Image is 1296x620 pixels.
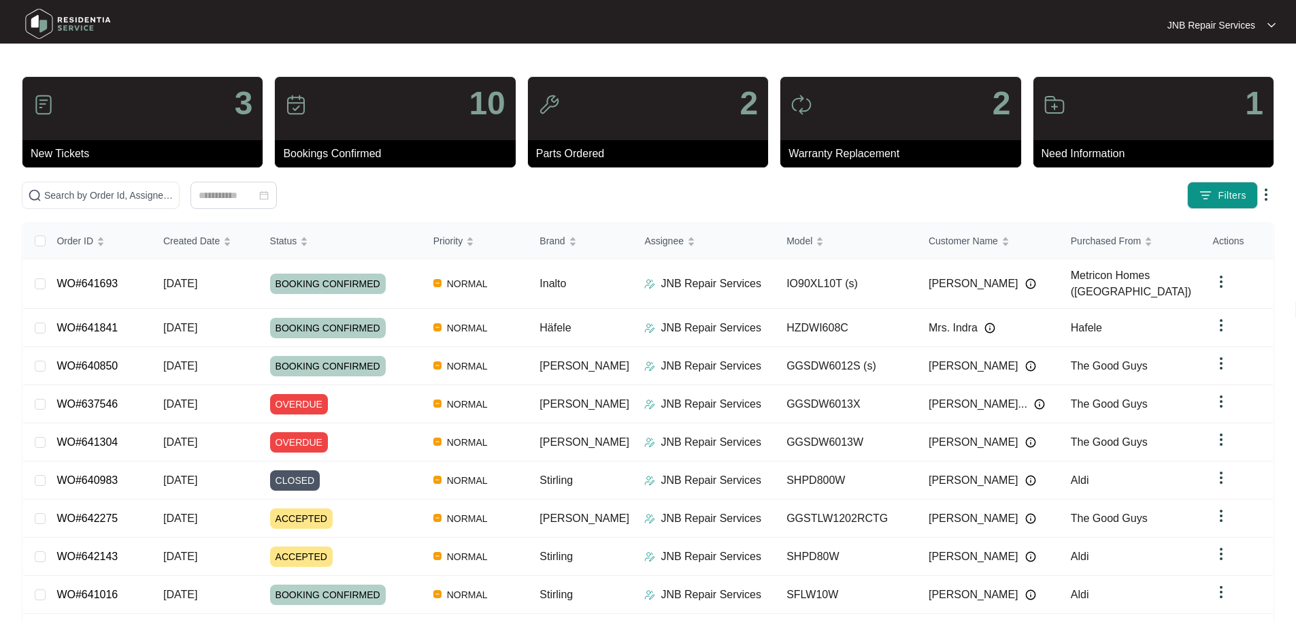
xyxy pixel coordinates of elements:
span: NORMAL [442,587,493,603]
img: icon [285,94,307,116]
span: The Good Guys [1071,398,1148,410]
button: filter iconFilters [1187,182,1258,209]
img: Assigner Icon [644,437,655,448]
span: NORMAL [442,434,493,451]
a: WO#641693 [56,278,118,289]
span: Purchased From [1071,233,1141,248]
img: Assigner Icon [644,551,655,562]
a: WO#640983 [56,474,118,486]
img: icon [1044,94,1065,116]
th: Created Date [152,223,259,259]
span: [PERSON_NAME] [929,358,1018,374]
span: Stirling [539,474,573,486]
p: JNB Repair Services [661,320,761,336]
td: GGSDW6013X [776,385,918,423]
span: ACCEPTED [270,546,333,567]
img: Vercel Logo [433,590,442,598]
span: Stirling [539,589,573,600]
img: icon [538,94,560,116]
a: WO#642275 [56,512,118,524]
img: Vercel Logo [433,438,442,446]
span: [PERSON_NAME] [539,512,629,524]
span: Priority [433,233,463,248]
th: Model [776,223,918,259]
img: Assigner Icon [644,513,655,524]
p: Parts Ordered [536,146,768,162]
img: Assigner Icon [644,475,655,486]
img: icon [791,94,812,116]
p: JNB Repair Services [661,358,761,374]
img: filter icon [1199,189,1212,202]
img: dropdown arrow [1213,393,1229,410]
img: Vercel Logo [433,476,442,484]
span: ACCEPTED [270,508,333,529]
span: The Good Guys [1071,436,1148,448]
span: NORMAL [442,276,493,292]
span: [DATE] [163,278,197,289]
span: BOOKING CONFIRMED [270,274,386,294]
img: Vercel Logo [433,399,442,408]
span: OVERDUE [270,432,328,453]
span: Stirling [539,551,573,562]
img: residentia service logo [20,3,116,44]
img: Assigner Icon [644,361,655,372]
span: NORMAL [442,358,493,374]
span: OVERDUE [270,394,328,414]
span: [DATE] [163,551,197,562]
span: [DATE] [163,322,197,333]
a: WO#642143 [56,551,118,562]
img: Assigner Icon [644,589,655,600]
td: SHPD80W [776,538,918,576]
input: Search by Order Id, Assignee Name, Customer Name, Brand and Model [44,188,173,203]
td: IO90XL10T (s) [776,259,918,309]
span: Created Date [163,233,220,248]
span: The Good Guys [1071,360,1148,372]
img: dropdown arrow [1267,22,1276,29]
span: NORMAL [442,320,493,336]
span: [PERSON_NAME] [929,510,1018,527]
img: dropdown arrow [1213,470,1229,486]
img: Info icon [984,323,995,333]
span: Status [270,233,297,248]
p: 2 [993,87,1011,120]
span: [PERSON_NAME] [929,587,1018,603]
img: Info icon [1034,399,1045,410]
img: Info icon [1025,278,1036,289]
span: Inalto [539,278,566,289]
img: Info icon [1025,437,1036,448]
span: [PERSON_NAME]... [929,396,1027,412]
p: New Tickets [31,146,263,162]
p: Need Information [1042,146,1274,162]
span: Aldi [1071,551,1089,562]
span: [DATE] [163,360,197,372]
th: Assignee [633,223,776,259]
th: Actions [1202,223,1273,259]
img: icon [33,94,54,116]
img: Vercel Logo [433,279,442,287]
img: dropdown arrow [1213,274,1229,290]
th: Status [259,223,422,259]
img: dropdown arrow [1213,431,1229,448]
img: Info icon [1025,551,1036,562]
p: JNB Repair Services [661,510,761,527]
a: WO#637546 [56,398,118,410]
td: GGSDW6012S (s) [776,347,918,385]
img: Info icon [1025,513,1036,524]
span: [PERSON_NAME] [539,360,629,372]
p: JNB Repair Services [661,472,761,489]
img: Info icon [1025,475,1036,486]
p: 3 [235,87,253,120]
span: [PERSON_NAME] [539,436,629,448]
img: Info icon [1025,361,1036,372]
img: dropdown arrow [1213,546,1229,562]
span: Filters [1218,189,1246,203]
span: The Good Guys [1071,512,1148,524]
th: Purchased From [1060,223,1202,259]
img: dropdown arrow [1213,355,1229,372]
span: Order ID [56,233,93,248]
span: [PERSON_NAME] [929,472,1018,489]
img: Vercel Logo [433,514,442,522]
span: [DATE] [163,512,197,524]
p: JNB Repair Services [661,276,761,292]
img: Assigner Icon [644,399,655,410]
